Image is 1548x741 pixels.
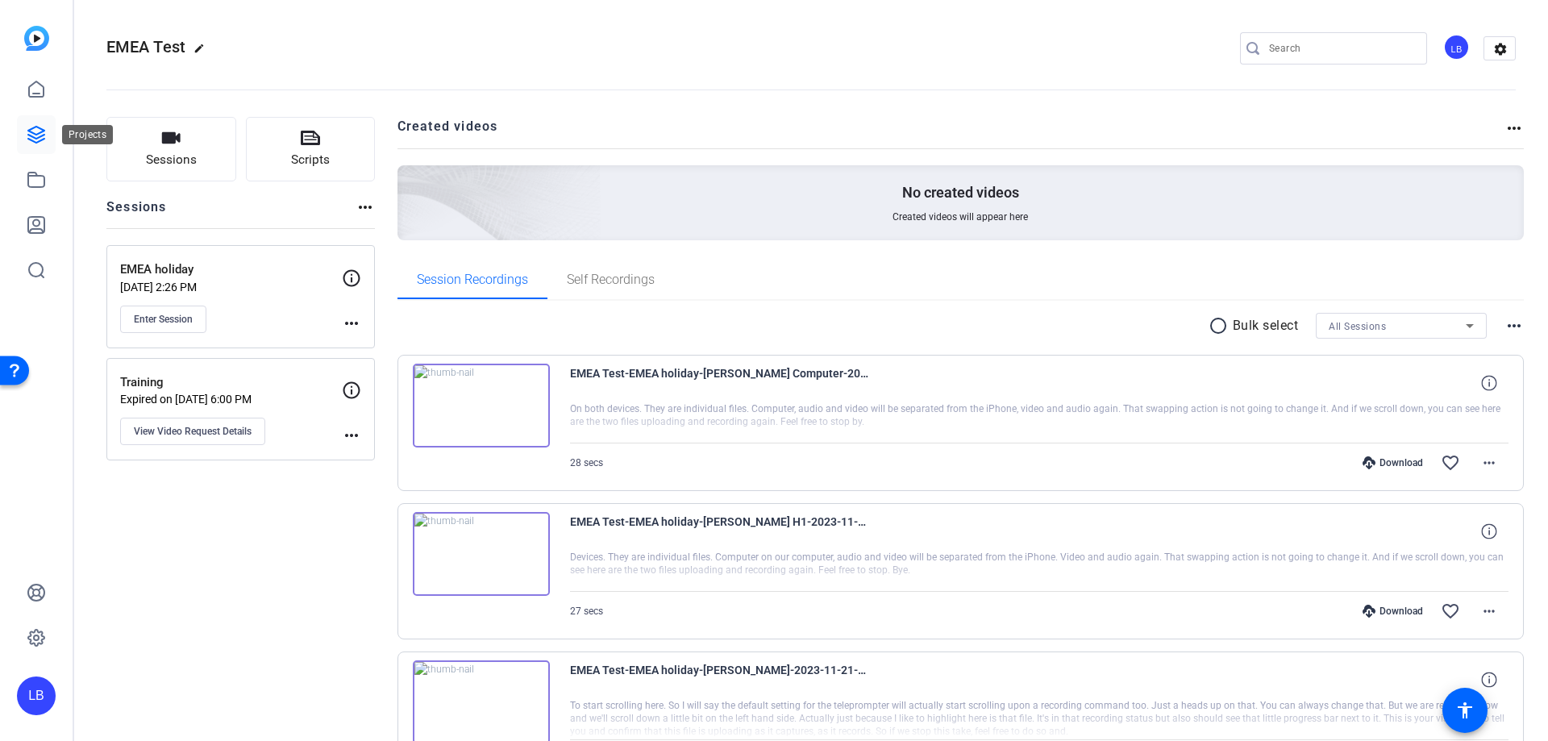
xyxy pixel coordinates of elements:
span: All Sessions [1329,321,1386,332]
mat-icon: favorite_border [1441,453,1460,472]
mat-icon: favorite_border [1441,602,1460,621]
div: Download [1354,456,1431,469]
span: EMEA Test-EMEA holiday-[PERSON_NAME] Computer-2023-11-21-14-54-45-301-1 [570,364,868,402]
mat-icon: more_horiz [342,314,361,333]
mat-icon: radio_button_unchecked [1209,316,1233,335]
mat-icon: accessibility [1455,701,1475,720]
ngx-avatar: Lynn Bannatyne [1443,34,1471,62]
span: Created videos will appear here [893,210,1028,223]
img: Creted videos background [217,6,601,356]
span: 28 secs [570,457,603,468]
span: Scripts [291,151,330,169]
h2: Sessions [106,198,167,228]
span: Self Recordings [567,273,655,286]
input: Search [1269,39,1414,58]
p: Bulk select [1233,316,1299,335]
p: No created videos [902,183,1019,202]
div: LB [1443,34,1470,60]
button: View Video Request Details [120,418,265,445]
span: EMEA Test-EMEA holiday-[PERSON_NAME] H1-2023-11-21-14-54-45-301-0 [570,512,868,551]
button: Sessions [106,117,236,181]
p: Expired on [DATE] 6:00 PM [120,393,342,406]
mat-icon: more_horiz [1479,453,1499,472]
p: EMEA holiday [120,260,342,279]
mat-icon: more_horiz [1504,316,1524,335]
span: Sessions [146,151,197,169]
h2: Created videos [397,117,1505,148]
mat-icon: more_horiz [342,426,361,445]
p: Training [120,373,342,392]
span: Enter Session [134,313,193,326]
mat-icon: more_horiz [356,198,375,217]
span: View Video Request Details [134,425,252,438]
span: 27 secs [570,606,603,617]
p: [DATE] 2:26 PM [120,281,342,293]
span: EMEA Test [106,37,185,56]
span: EMEA Test-EMEA holiday-[PERSON_NAME]-2023-11-21-14-46-39-317-0 [570,660,868,699]
img: thumb-nail [413,364,550,448]
mat-icon: edit [193,43,213,62]
button: Scripts [246,117,376,181]
img: blue-gradient.svg [24,26,49,51]
mat-icon: more_horiz [1479,602,1499,621]
div: LB [17,676,56,715]
button: Enter Session [120,306,206,333]
div: Download [1354,605,1431,618]
span: Session Recordings [417,273,528,286]
mat-icon: more_horiz [1504,119,1524,138]
div: Projects [62,125,113,144]
mat-icon: settings [1484,37,1517,61]
img: thumb-nail [413,512,550,596]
